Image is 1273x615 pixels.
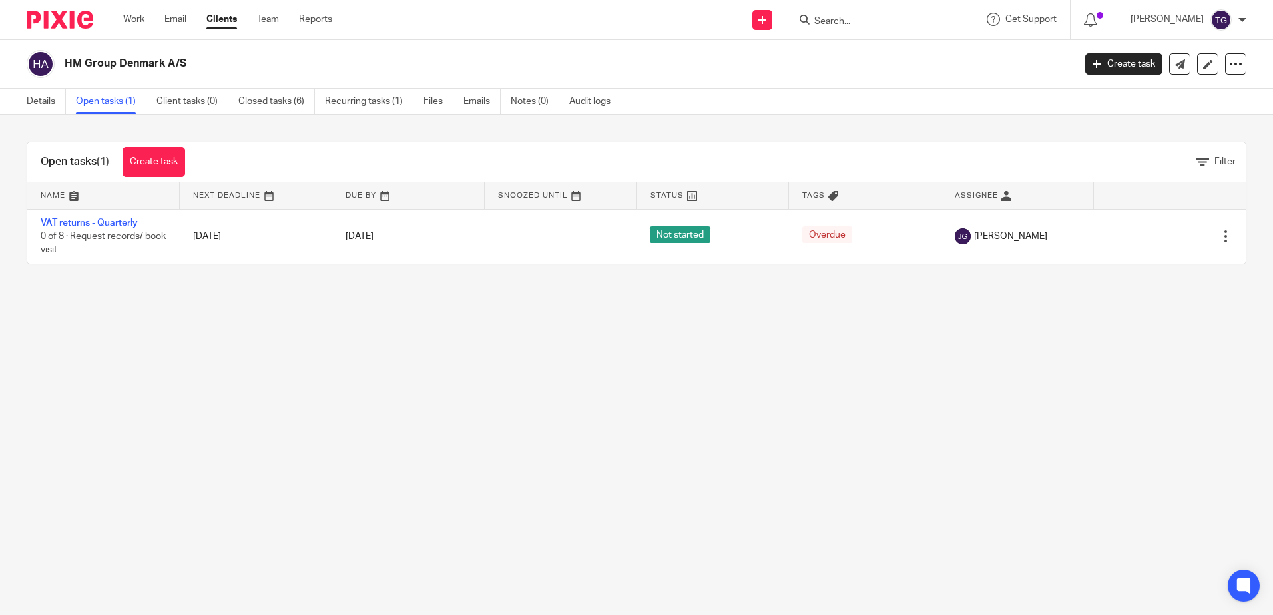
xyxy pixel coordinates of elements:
img: svg%3E [1210,9,1232,31]
a: Emails [463,89,501,114]
a: Open tasks (1) [76,89,146,114]
a: Work [123,13,144,26]
h2: HM Group Denmark A/S [65,57,865,71]
a: Team [257,13,279,26]
span: Status [650,192,684,199]
td: [DATE] [180,209,332,264]
a: Notes (0) [511,89,559,114]
a: Closed tasks (6) [238,89,315,114]
a: VAT returns - Quarterly [41,218,138,228]
p: [PERSON_NAME] [1131,13,1204,26]
span: [DATE] [346,232,374,241]
a: Clients [206,13,237,26]
span: Snoozed Until [498,192,568,199]
a: Files [423,89,453,114]
span: Get Support [1005,15,1057,24]
img: svg%3E [27,50,55,78]
span: Tags [802,192,825,199]
input: Search [813,16,933,28]
span: 0 of 8 · Request records/ book visit [41,232,166,255]
img: svg%3E [955,228,971,244]
a: Create task [1085,53,1162,75]
a: Client tasks (0) [156,89,228,114]
span: (1) [97,156,109,167]
a: Details [27,89,66,114]
a: Audit logs [569,89,621,114]
span: Filter [1214,157,1236,166]
a: Email [164,13,186,26]
span: Overdue [802,226,852,243]
a: Recurring tasks (1) [325,89,413,114]
a: Reports [299,13,332,26]
h1: Open tasks [41,155,109,169]
a: Create task [123,147,185,177]
img: Pixie [27,11,93,29]
span: [PERSON_NAME] [974,230,1047,243]
span: Not started [650,226,710,243]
